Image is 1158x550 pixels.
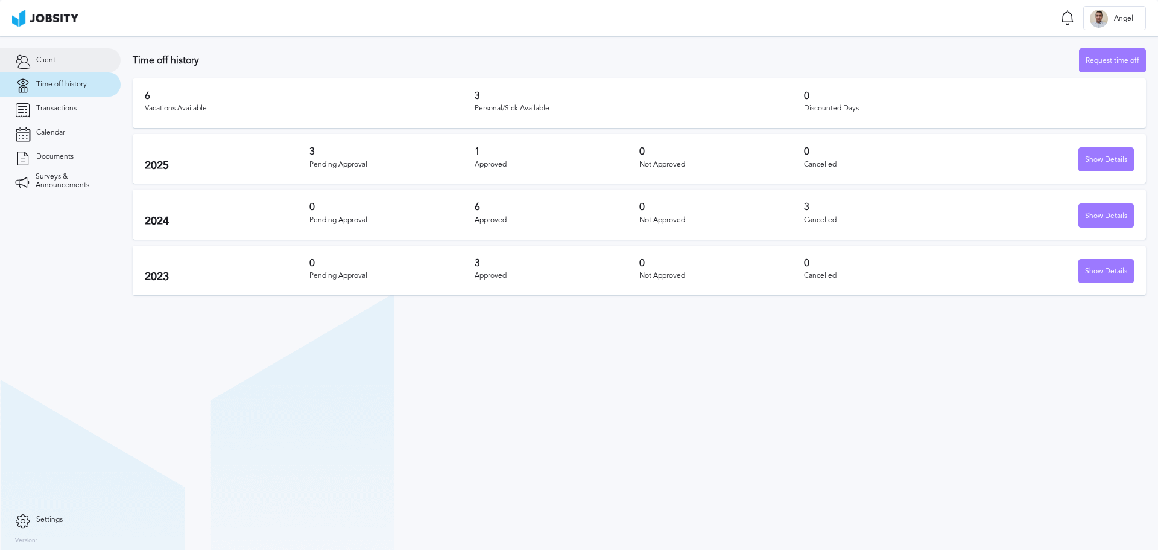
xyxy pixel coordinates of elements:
[1079,204,1133,228] div: Show Details
[804,272,969,280] div: Cancelled
[145,270,309,283] h2: 2023
[15,537,37,545] label: Version:
[145,215,309,228] h2: 2024
[36,173,106,190] span: Surveys & Announcements
[1080,49,1145,73] div: Request time off
[804,104,1134,113] div: Discounted Days
[639,216,804,225] div: Not Approved
[133,55,1079,66] h3: Time off history
[1108,14,1139,23] span: Angel
[36,129,65,137] span: Calendar
[309,216,474,225] div: Pending Approval
[36,516,63,524] span: Settings
[804,202,969,213] h3: 3
[639,272,804,280] div: Not Approved
[1079,148,1133,172] div: Show Details
[145,91,475,101] h3: 6
[475,161,639,169] div: Approved
[804,146,969,157] h3: 0
[309,202,474,213] h3: 0
[36,56,55,65] span: Client
[804,258,969,269] h3: 0
[1079,260,1133,284] div: Show Details
[804,216,969,225] div: Cancelled
[804,91,1134,101] h3: 0
[36,153,74,161] span: Documents
[475,258,639,269] h3: 3
[309,258,474,269] h3: 0
[309,161,474,169] div: Pending Approval
[12,10,78,27] img: ab4bad089aa723f57921c736e9817d99.png
[1083,6,1146,30] button: AAngel
[1078,259,1134,283] button: Show Details
[804,161,969,169] div: Cancelled
[36,80,87,89] span: Time off history
[475,216,639,225] div: Approved
[475,104,805,113] div: Personal/Sick Available
[475,146,639,157] h3: 1
[1078,203,1134,228] button: Show Details
[309,272,474,280] div: Pending Approval
[1090,10,1108,28] div: A
[639,161,804,169] div: Not Approved
[475,272,639,280] div: Approved
[639,146,804,157] h3: 0
[475,202,639,213] h3: 6
[145,104,475,113] div: Vacations Available
[1078,147,1134,171] button: Show Details
[309,146,474,157] h3: 3
[145,159,309,172] h2: 2025
[475,91,805,101] h3: 3
[639,202,804,213] h3: 0
[639,258,804,269] h3: 0
[36,104,77,113] span: Transactions
[1079,48,1146,72] button: Request time off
